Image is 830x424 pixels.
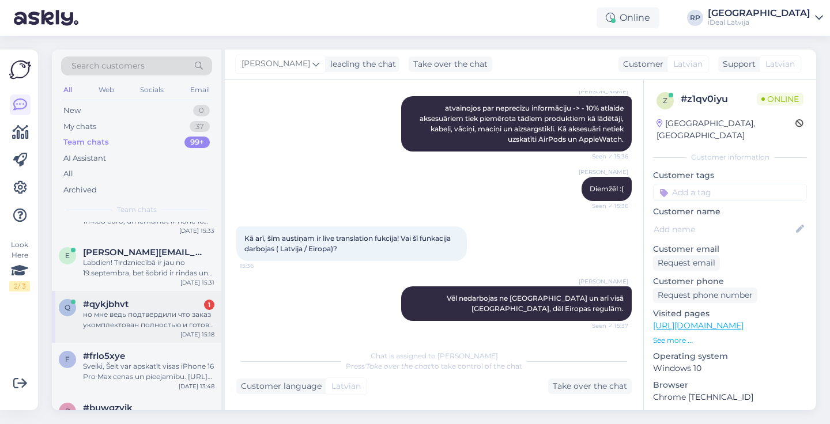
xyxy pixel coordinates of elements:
[371,351,498,360] span: Chat is assigned to [PERSON_NAME]
[63,121,96,132] div: My chats
[179,382,214,391] div: [DATE] 13:48
[346,362,522,370] span: Press to take control of the chat
[653,275,807,287] p: Customer phone
[331,380,361,392] span: Latvian
[184,137,210,148] div: 99+
[420,104,625,143] span: atvainojos par neprecīzu informāciju -> - 10% atlaide aksesuāriem tiek piemērota tādiem produktie...
[653,184,807,201] input: Add a tag
[653,391,807,403] p: Chrome [TECHNICAL_ID]
[236,380,322,392] div: Customer language
[585,152,628,161] span: Seen ✓ 15:36
[242,58,310,70] span: [PERSON_NAME]
[653,169,807,181] p: Customer tags
[65,407,70,415] span: b
[548,378,632,394] div: Take over the chat
[653,335,807,346] p: See more ...
[579,168,628,176] span: [PERSON_NAME]
[179,226,214,235] div: [DATE] 15:33
[654,223,794,236] input: Add name
[138,82,166,97] div: Socials
[681,92,757,106] div: # z1qv0iyu
[597,7,659,28] div: Online
[83,299,129,309] span: #qykjbhvt
[190,121,210,132] div: 37
[83,309,214,330] div: но мне ведь подтвердили что заказ укомплектован полностью и готов в магазине, а в итоге я приехал...
[653,350,807,362] p: Operating system
[188,82,212,97] div: Email
[708,18,810,27] div: iDeal Latvija
[65,303,70,312] span: q
[653,320,744,331] a: [URL][DOMAIN_NAME]
[71,60,145,72] span: Search customers
[63,153,106,164] div: AI Assistant
[365,362,432,370] i: 'Take over the chat'
[663,96,667,105] span: z
[653,379,807,391] p: Browser
[244,234,452,253] span: Kā arī, šīm austiņam ir live translation fukcija! Vai šī funkacija darbojas ( Latvija / Eiropa)?
[9,240,30,291] div: Look Here
[63,105,81,116] div: New
[83,403,133,413] span: #buwgzyik
[653,362,807,374] p: Windows 10
[63,137,109,148] div: Team chats
[409,56,492,72] div: Take over the chat
[9,59,31,81] img: Askly Logo
[61,82,74,97] div: All
[83,247,203,258] span: edgars@pocs.dev
[765,58,795,70] span: Latvian
[687,10,703,26] div: RP
[653,206,807,218] p: Customer name
[579,277,628,286] span: [PERSON_NAME]
[117,205,157,215] span: Team chats
[585,321,628,330] span: Seen ✓ 15:37
[240,262,283,270] span: 15:36
[579,87,628,96] span: [PERSON_NAME]
[657,118,795,142] div: [GEOGRAPHIC_DATA], [GEOGRAPHIC_DATA]
[590,184,624,193] span: Diemžēl :(
[180,330,214,339] div: [DATE] 15:18
[653,152,807,162] div: Customer information
[65,251,70,260] span: e
[326,58,396,70] div: leading the chat
[83,361,214,382] div: Sveiki, Šeit var apskatīt visas iPhone 16 Pro Max cenas un pieejamību. [URL][DOMAIN_NAME]
[757,93,803,105] span: Online
[718,58,756,70] div: Support
[83,258,214,278] div: Labdien! Tirdzniecībā ir jau no 19.septembra, bet šobrīd ir rindas un Airpods Pro 3 ir ļoti ierob...
[83,351,125,361] span: #frlo5xye
[585,202,628,210] span: Seen ✓ 15:36
[96,82,116,97] div: Web
[708,9,810,18] div: [GEOGRAPHIC_DATA]
[708,9,823,27] a: [GEOGRAPHIC_DATA]iDeal Latvija
[653,255,720,271] div: Request email
[447,294,625,313] span: Vēl nedarbojas ne [GEOGRAPHIC_DATA] un arī visā [GEOGRAPHIC_DATA], dēl Eiropas regulām.
[204,300,214,310] div: 1
[653,308,807,320] p: Visited pages
[65,355,70,364] span: f
[193,105,210,116] div: 0
[63,168,73,180] div: All
[653,287,757,303] div: Request phone number
[618,58,663,70] div: Customer
[180,278,214,287] div: [DATE] 15:31
[63,184,97,196] div: Archived
[9,281,30,291] div: 2 / 3
[673,58,703,70] span: Latvian
[653,243,807,255] p: Customer email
